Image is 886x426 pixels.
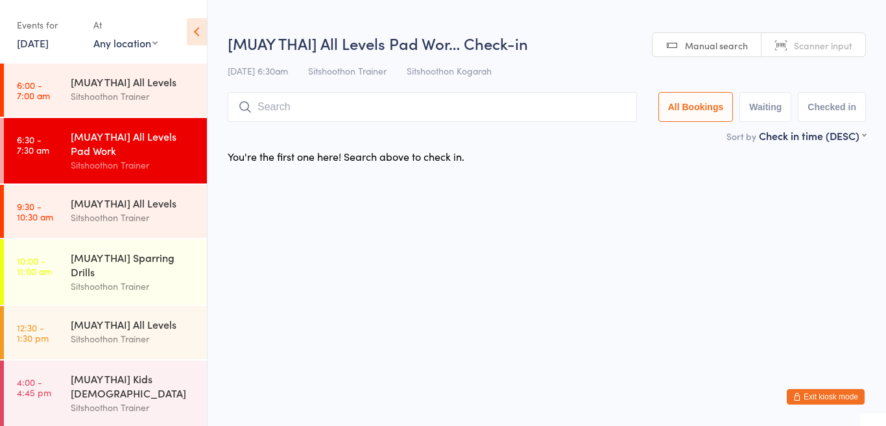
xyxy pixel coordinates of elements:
[4,64,207,117] a: 6:00 -7:00 am[MUAY THAI] All LevelsSitshoothon Trainer
[93,14,158,36] div: At
[17,201,53,222] time: 9:30 - 10:30 am
[71,196,196,210] div: [MUAY THAI] All Levels
[17,255,52,276] time: 10:00 - 11:00 am
[17,14,80,36] div: Events for
[17,80,50,101] time: 6:00 - 7:00 am
[71,372,196,400] div: [MUAY THAI] Kids [DEMOGRAPHIC_DATA]
[407,64,492,77] span: Sitshoothon Kogarah
[71,89,196,104] div: Sitshoothon Trainer
[71,158,196,172] div: Sitshoothon Trainer
[17,36,49,50] a: [DATE]
[685,39,748,52] span: Manual search
[658,92,734,122] button: All Bookings
[228,92,637,122] input: Search
[726,130,756,143] label: Sort by
[759,128,866,143] div: Check in time (DESC)
[228,64,288,77] span: [DATE] 6:30am
[308,64,387,77] span: Sitshoothon Trainer
[71,129,196,158] div: [MUAY THAI] All Levels Pad Work
[71,279,196,294] div: Sitshoothon Trainer
[17,377,51,397] time: 4:00 - 4:45 pm
[4,306,207,359] a: 12:30 -1:30 pm[MUAY THAI] All LevelsSitshoothon Trainer
[71,317,196,331] div: [MUAY THAI] All Levels
[71,331,196,346] div: Sitshoothon Trainer
[71,250,196,279] div: [MUAY THAI] Sparring Drills
[17,322,49,343] time: 12:30 - 1:30 pm
[71,75,196,89] div: [MUAY THAI] All Levels
[71,210,196,225] div: Sitshoothon Trainer
[794,39,852,52] span: Scanner input
[228,32,866,54] h2: [MUAY THAI] All Levels Pad Wor… Check-in
[71,400,196,415] div: Sitshoothon Trainer
[4,239,207,305] a: 10:00 -11:00 am[MUAY THAI] Sparring DrillsSitshoothon Trainer
[4,361,207,426] a: 4:00 -4:45 pm[MUAY THAI] Kids [DEMOGRAPHIC_DATA]Sitshoothon Trainer
[93,36,158,50] div: Any location
[228,149,464,163] div: You're the first one here! Search above to check in.
[787,389,865,405] button: Exit kiosk mode
[4,118,207,183] a: 6:30 -7:30 am[MUAY THAI] All Levels Pad WorkSitshoothon Trainer
[4,185,207,238] a: 9:30 -10:30 am[MUAY THAI] All LevelsSitshoothon Trainer
[739,92,791,122] button: Waiting
[17,134,49,155] time: 6:30 - 7:30 am
[798,92,866,122] button: Checked in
